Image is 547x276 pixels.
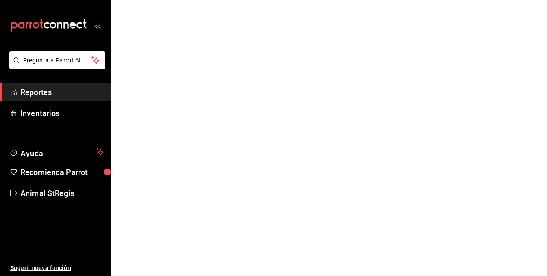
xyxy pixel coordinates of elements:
button: Pregunta a Parrot AI [9,51,105,69]
span: Sugerir nueva función [10,264,104,273]
button: open_drawer_menu [94,22,101,29]
span: Ayuda [21,147,93,157]
span: Recomienda Parrot [21,166,104,178]
a: Pregunta a Parrot AI [6,62,105,71]
span: Reportes [21,86,104,98]
span: Pregunta a Parrot AI [23,56,92,65]
span: Animal StRegis [21,187,104,199]
span: Inventarios [21,107,104,119]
